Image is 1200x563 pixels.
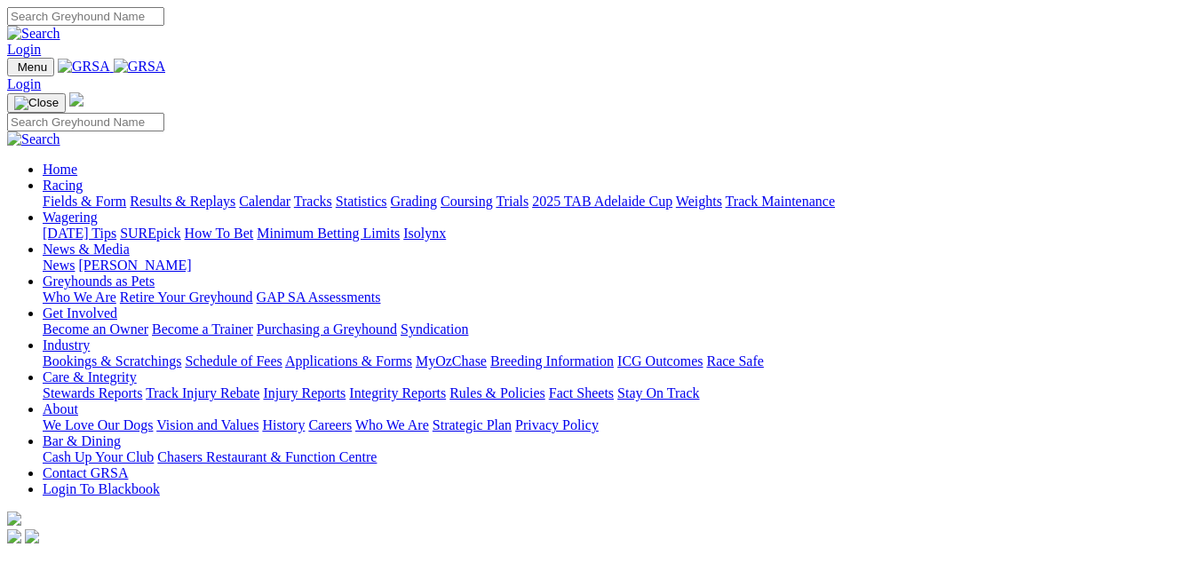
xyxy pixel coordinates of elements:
[43,305,117,321] a: Get Involved
[706,353,763,369] a: Race Safe
[43,417,153,432] a: We Love Our Dogs
[403,226,446,241] a: Isolynx
[7,529,21,543] img: facebook.svg
[69,92,83,107] img: logo-grsa-white.png
[43,449,154,464] a: Cash Up Your Club
[43,433,121,448] a: Bar & Dining
[43,210,98,225] a: Wagering
[43,289,1193,305] div: Greyhounds as Pets
[7,511,21,526] img: logo-grsa-white.png
[532,194,672,209] a: 2025 TAB Adelaide Cup
[152,321,253,337] a: Become a Trainer
[7,7,164,26] input: Search
[7,93,66,113] button: Toggle navigation
[78,258,191,273] a: [PERSON_NAME]
[7,113,164,131] input: Search
[617,385,699,400] a: Stay On Track
[449,385,545,400] a: Rules & Policies
[43,465,128,480] a: Contact GRSA
[43,178,83,193] a: Racing
[43,321,148,337] a: Become an Owner
[490,353,614,369] a: Breeding Information
[146,385,259,400] a: Track Injury Rebate
[43,353,1193,369] div: Industry
[416,353,487,369] a: MyOzChase
[515,417,599,432] a: Privacy Policy
[18,60,47,74] span: Menu
[43,274,155,289] a: Greyhounds as Pets
[43,162,77,177] a: Home
[43,226,116,241] a: [DATE] Tips
[43,289,116,305] a: Who We Are
[726,194,835,209] a: Track Maintenance
[156,417,258,432] a: Vision and Values
[43,385,1193,401] div: Care & Integrity
[549,385,614,400] a: Fact Sheets
[617,353,703,369] a: ICG Outcomes
[58,59,110,75] img: GRSA
[257,226,400,241] a: Minimum Betting Limits
[43,353,181,369] a: Bookings & Scratchings
[401,321,468,337] a: Syndication
[239,194,290,209] a: Calendar
[43,242,130,257] a: News & Media
[157,449,377,464] a: Chasers Restaurant & Function Centre
[25,529,39,543] img: twitter.svg
[7,26,60,42] img: Search
[43,369,137,385] a: Care & Integrity
[43,417,1193,433] div: About
[349,385,446,400] a: Integrity Reports
[433,417,512,432] a: Strategic Plan
[120,289,253,305] a: Retire Your Greyhound
[185,353,282,369] a: Schedule of Fees
[294,194,332,209] a: Tracks
[441,194,493,209] a: Coursing
[43,194,1193,210] div: Racing
[130,194,235,209] a: Results & Replays
[7,58,54,76] button: Toggle navigation
[355,417,429,432] a: Who We Are
[263,385,346,400] a: Injury Reports
[257,321,397,337] a: Purchasing a Greyhound
[43,385,142,400] a: Stewards Reports
[43,258,75,273] a: News
[185,226,254,241] a: How To Bet
[120,226,180,241] a: SUREpick
[496,194,528,209] a: Trials
[257,289,381,305] a: GAP SA Assessments
[43,401,78,416] a: About
[43,481,160,496] a: Login To Blackbook
[7,76,41,91] a: Login
[391,194,437,209] a: Grading
[43,226,1193,242] div: Wagering
[43,194,126,209] a: Fields & Form
[43,258,1193,274] div: News & Media
[676,194,722,209] a: Weights
[43,321,1193,337] div: Get Involved
[336,194,387,209] a: Statistics
[285,353,412,369] a: Applications & Forms
[114,59,166,75] img: GRSA
[7,131,60,147] img: Search
[262,417,305,432] a: History
[14,96,59,110] img: Close
[43,449,1193,465] div: Bar & Dining
[308,417,352,432] a: Careers
[7,42,41,57] a: Login
[43,337,90,353] a: Industry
